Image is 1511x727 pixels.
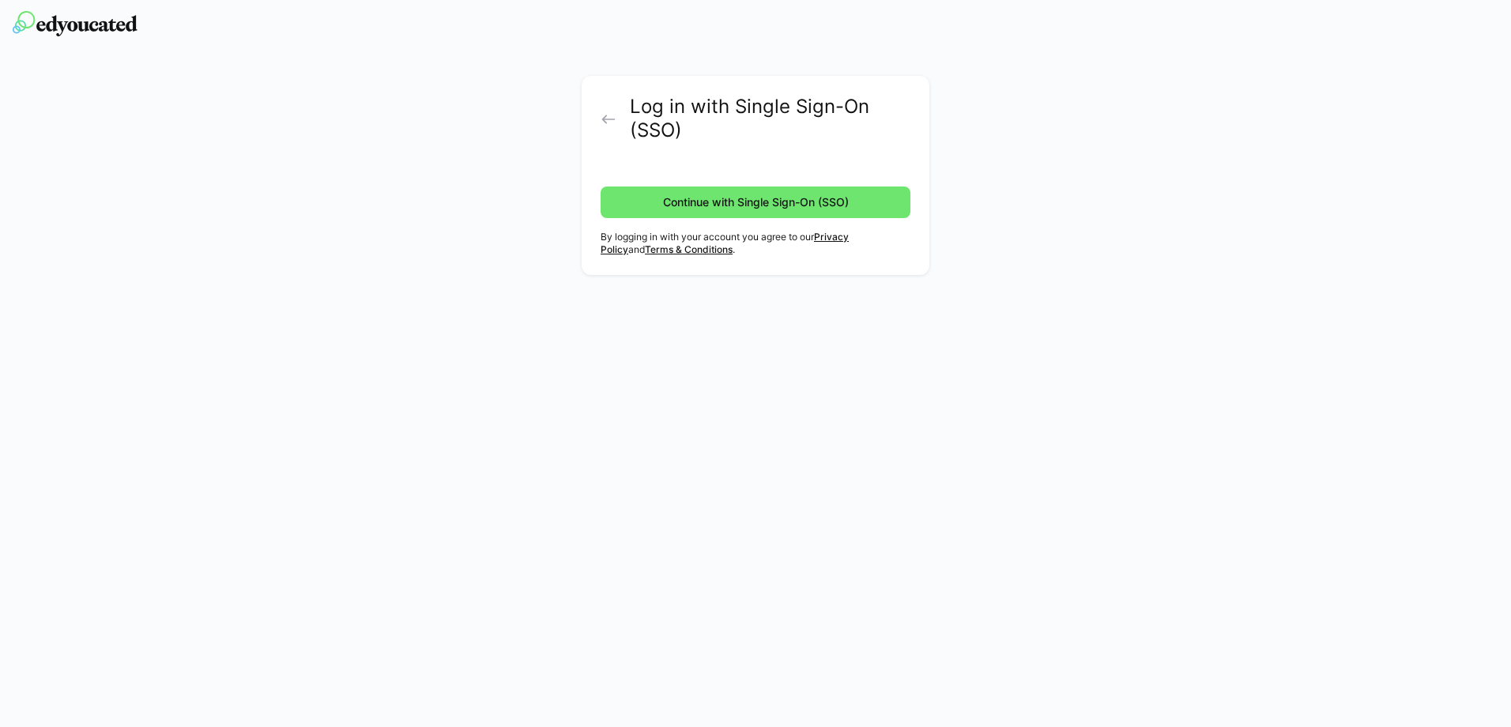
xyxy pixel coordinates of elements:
[630,95,910,142] h2: Log in with Single Sign-On (SSO)
[601,231,910,256] p: By logging in with your account you agree to our and .
[601,231,849,255] a: Privacy Policy
[13,11,138,36] img: edyoucated
[645,243,733,255] a: Terms & Conditions
[661,194,851,210] span: Continue with Single Sign-On (SSO)
[601,186,910,218] button: Continue with Single Sign-On (SSO)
